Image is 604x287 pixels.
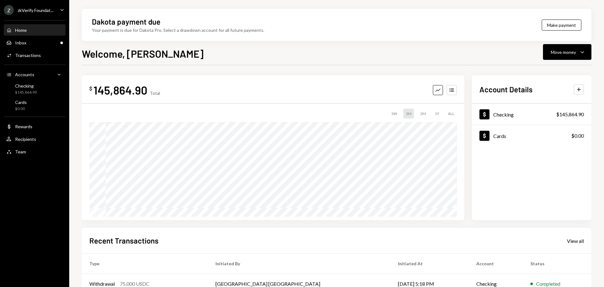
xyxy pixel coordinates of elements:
div: View all [567,238,584,244]
div: 145,864.90 [93,83,147,97]
h2: Account Details [479,84,533,95]
div: Team [15,149,26,154]
div: Checking [493,112,514,118]
div: Cards [15,100,27,105]
div: Recipients [15,136,36,142]
a: Inbox [4,37,65,48]
a: Checking$145,864.90 [472,104,591,125]
a: Recipients [4,133,65,145]
a: Cards$0.00 [472,125,591,146]
div: 3M [418,109,428,118]
div: $0.00 [571,132,584,140]
th: Initiated By [208,254,391,274]
div: 1Y [432,109,442,118]
th: Initiated At [390,254,468,274]
div: $ [89,85,92,92]
a: View all [567,237,584,244]
h2: Recent Transactions [89,235,159,246]
a: Checking$145,864.90 [4,81,65,96]
a: Cards$0.00 [4,98,65,113]
div: Accounts [15,72,34,77]
a: Transactions [4,49,65,61]
div: Move money [551,49,576,55]
div: $145,864.90 [556,111,584,118]
div: Home [15,27,27,33]
div: Checking [15,83,37,89]
div: Your payment is due for Dakota Pro. Select a drawdown account for all future payments. [92,27,264,33]
th: Status [523,254,591,274]
div: Cards [493,133,506,139]
button: Move money [543,44,591,60]
a: Team [4,146,65,157]
button: Make payment [542,20,581,31]
div: Transactions [15,53,41,58]
div: $145,864.90 [15,90,37,95]
div: ALL [445,109,457,118]
a: Rewards [4,121,65,132]
div: 1W [389,109,400,118]
a: Accounts [4,69,65,80]
h1: Welcome, [PERSON_NAME] [82,47,204,60]
div: $0.00 [15,106,27,112]
div: Z [4,5,14,15]
div: 1M [403,109,414,118]
th: Type [82,254,208,274]
div: zkVerify Foundat... [18,8,53,13]
div: Dakota payment due [92,16,160,27]
div: Inbox [15,40,26,45]
div: Rewards [15,124,32,129]
th: Account [469,254,523,274]
a: Home [4,24,65,36]
div: Total [150,90,160,96]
